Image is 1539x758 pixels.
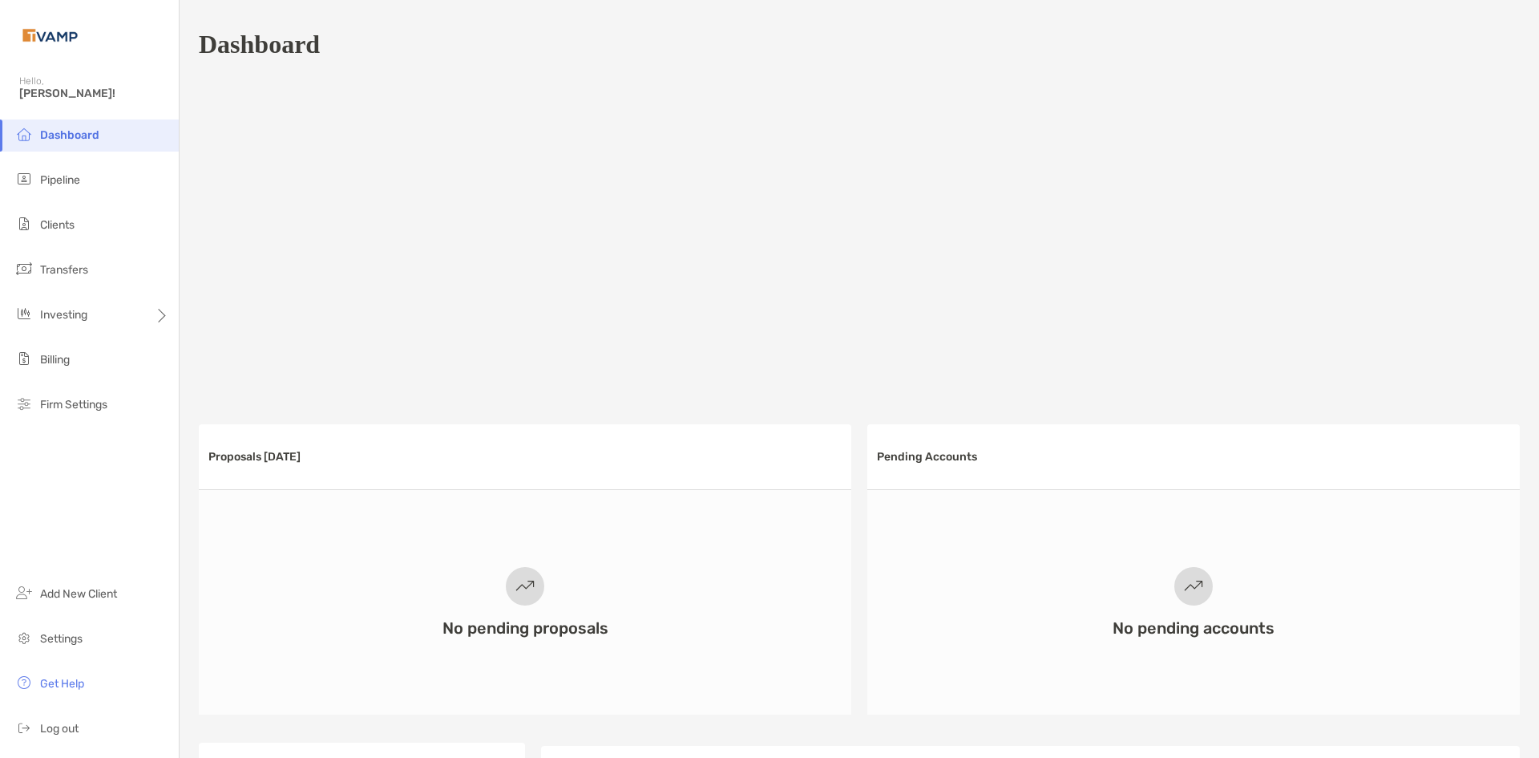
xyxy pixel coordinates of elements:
[40,218,75,232] span: Clients
[14,304,34,323] img: investing icon
[14,394,34,413] img: firm-settings icon
[1113,618,1274,638] h3: No pending accounts
[208,450,301,464] h3: Proposals [DATE]
[14,673,34,692] img: get-help icon
[14,718,34,737] img: logout icon
[40,398,107,411] span: Firm Settings
[40,587,117,601] span: Add New Client
[14,124,34,144] img: dashboard icon
[14,583,34,602] img: add_new_client icon
[19,6,81,64] img: Zoe Logo
[14,259,34,278] img: transfers icon
[40,722,79,736] span: Log out
[14,214,34,233] img: clients icon
[14,628,34,647] img: settings icon
[40,263,88,277] span: Transfers
[40,173,80,187] span: Pipeline
[14,169,34,188] img: pipeline icon
[199,30,320,59] h1: Dashboard
[14,349,34,368] img: billing icon
[442,618,608,638] h3: No pending proposals
[40,677,84,691] span: Get Help
[877,450,977,464] h3: Pending Accounts
[40,128,99,142] span: Dashboard
[40,308,87,322] span: Investing
[19,87,169,100] span: [PERSON_NAME]!
[40,353,70,367] span: Billing
[40,632,83,646] span: Settings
